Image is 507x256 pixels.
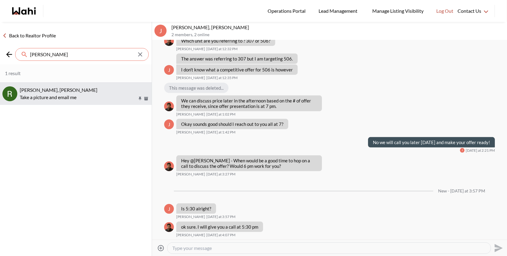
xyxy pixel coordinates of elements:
span: [PERSON_NAME] [176,75,205,80]
p: ok sure. I will give you a call at 5:30 pm [181,224,258,230]
span: [PERSON_NAME] [176,233,205,237]
img: F [164,36,174,46]
div: Faraz Azam [164,222,174,232]
div: New - [DATE] at 3:57 PM [438,189,485,194]
button: Archive [143,96,149,101]
div: J [154,25,167,37]
div: J [164,119,174,129]
time: 2025-09-10T19:57:19.202Z [206,214,235,219]
span: [PERSON_NAME] [176,172,205,177]
span: [PERSON_NAME] [176,214,205,219]
p: The answer was referring to 307 but I am targeting 506. [181,56,293,61]
div: J [164,65,174,75]
a: Wahi homepage [12,7,36,15]
p: 2 members , 2 online [171,32,505,37]
p: Hey @[PERSON_NAME] - When would be a good time to hop on a call to discuss the offer? Would 6 pm ... [181,158,317,169]
button: Pin [137,96,143,101]
time: 2025-09-10T16:35:45.852Z [206,75,238,80]
span: [PERSON_NAME] [176,112,205,117]
span: [PERSON_NAME] [176,130,205,135]
span: Manage Listing Visibility [370,7,425,15]
span: Lead Management [319,7,360,15]
time: 2025-09-10T18:21:04.114Z [466,148,495,153]
span: Log Out [436,7,453,15]
div: Faraz Azam [164,102,174,111]
div: J [460,148,465,153]
img: F [164,102,174,111]
p: No we will call you later [DATE] and make your offer ready! [373,140,490,145]
div: Faraz Azam [164,161,174,171]
button: Send [491,241,505,255]
div: Rita Kukendran, Behnam [2,86,17,101]
div: This message was deleted... [164,83,228,93]
textarea: Type your message [172,245,486,251]
p: Take a picture and email me [20,94,137,101]
div: J [164,204,174,214]
time: 2025-09-10T17:42:16.635Z [206,130,235,135]
time: 2025-09-10T20:07:08.769Z [206,233,235,237]
input: Search [30,51,135,57]
p: Which unit are you referring to ? 307 or 506? [181,38,270,43]
p: We can discuss price later in the afternoon based on the # of offer they receive, since offer pre... [181,98,317,109]
p: Okay sounds good should I reach out to you all at 7? [181,121,283,127]
p: Is 5:30 alright? [181,206,211,211]
p: I don't know what a competitive offer for 506 is however [181,67,293,72]
img: R [2,86,17,101]
img: F [164,222,174,232]
p: [PERSON_NAME], [PERSON_NAME] [171,24,505,30]
img: F [164,161,174,171]
time: 2025-09-10T17:02:53.191Z [206,112,235,117]
span: [PERSON_NAME], [PERSON_NAME] [20,87,97,93]
div: Faraz Azam [164,36,174,46]
span: Operations Portal [268,7,308,15]
time: 2025-09-10T19:27:28.462Z [206,172,235,177]
span: [PERSON_NAME] [176,47,205,51]
time: 2025-09-10T16:32:38.357Z [206,47,238,51]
